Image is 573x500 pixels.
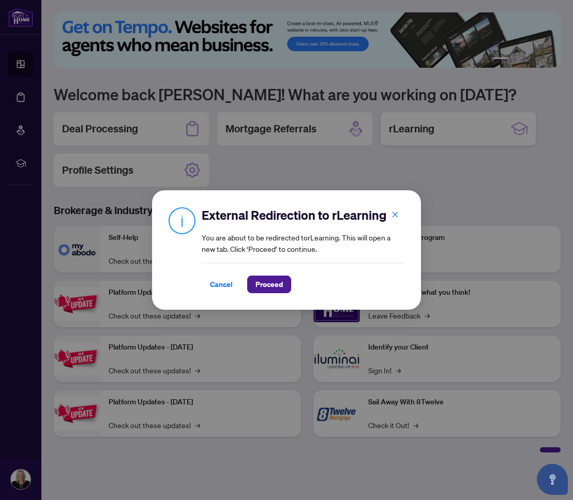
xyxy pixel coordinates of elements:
div: You are about to be redirected to rLearning . This will open a new tab. Click ‘Proceed’ to continue. [202,207,404,293]
span: Proceed [255,276,283,293]
img: Info Icon [169,207,195,234]
h2: External Redirection to rLearning [202,207,404,223]
span: close [391,211,399,218]
button: Cancel [202,276,241,293]
span: Cancel [210,276,233,293]
button: Proceed [247,276,291,293]
button: Open asap [537,464,568,495]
